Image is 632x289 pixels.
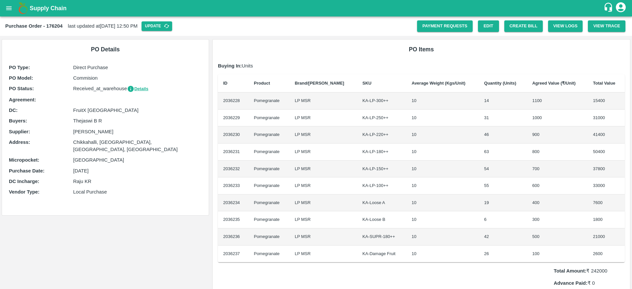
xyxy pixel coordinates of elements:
[5,23,63,29] b: Purchase Order - 176204
[603,2,615,14] div: customer-support
[554,268,586,274] b: Total Amount:
[289,92,357,110] td: LP MSR
[554,279,625,287] p: ₹ 0
[588,177,625,195] td: 33000
[406,246,479,263] td: 10
[289,144,357,161] td: LP MSR
[289,195,357,212] td: LP MSR
[9,65,30,70] b: PO Type :
[615,1,627,15] div: account of current user
[406,211,479,228] td: 10
[73,128,202,135] p: [PERSON_NAME]
[406,177,479,195] td: 10
[478,20,499,32] a: Edit
[527,177,588,195] td: 600
[417,20,473,32] a: Payment Requests
[9,86,34,91] b: PO Status :
[218,144,249,161] td: 2036231
[218,177,249,195] td: 2036233
[223,81,227,86] b: ID
[406,195,479,212] td: 10
[9,140,30,145] b: Address :
[254,81,270,86] b: Product
[527,228,588,246] td: 500
[218,246,249,263] td: 2036237
[218,63,242,68] b: Buying In:
[588,110,625,127] td: 31000
[218,62,625,69] p: Units
[9,129,30,134] b: Supplier :
[479,228,527,246] td: 42
[73,167,202,174] p: [DATE]
[289,246,357,263] td: LP MSR
[588,195,625,212] td: 7600
[218,211,249,228] td: 2036235
[249,126,289,144] td: Pomegranate
[249,246,289,263] td: Pomegranate
[1,1,16,16] button: open drawer
[9,108,17,113] b: DC :
[588,126,625,144] td: 41400
[357,92,406,110] td: KA-LP-300++
[479,110,527,127] td: 31
[406,161,479,178] td: 10
[479,126,527,144] td: 46
[73,107,202,114] p: FruitX [GEOGRAPHIC_DATA]
[406,92,479,110] td: 10
[30,5,66,12] b: Supply Chain
[357,246,406,263] td: KA-Damage Fruit
[249,110,289,127] td: Pomegranate
[16,2,30,15] img: logo
[73,64,202,71] p: Direct Purchase
[479,211,527,228] td: 6
[218,92,249,110] td: 2036228
[218,161,249,178] td: 2036232
[289,126,357,144] td: LP MSR
[249,161,289,178] td: Pomegranate
[479,92,527,110] td: 14
[527,144,588,161] td: 800
[289,211,357,228] td: LP MSR
[218,45,625,54] h6: PO Items
[73,85,202,92] p: Received_at_warehouse
[289,161,357,178] td: LP MSR
[9,179,39,184] b: DC Incharge :
[479,144,527,161] td: 63
[588,161,625,178] td: 37800
[548,20,583,32] button: View Logs
[127,85,148,93] button: Details
[289,228,357,246] td: LP MSR
[9,97,36,102] b: Agreement:
[7,45,203,54] h6: PO Details
[249,92,289,110] td: Pomegranate
[249,144,289,161] td: Pomegranate
[504,20,543,32] button: Create Bill
[593,81,615,86] b: Total Value
[484,81,516,86] b: Quantity (Units)
[9,168,44,173] b: Purchase Date :
[554,267,625,275] p: ₹ 242000
[527,110,588,127] td: 1000
[73,178,202,185] p: Raju KR
[73,139,202,153] p: Chikkahalli, [GEOGRAPHIC_DATA], [GEOGRAPHIC_DATA], [GEOGRAPHIC_DATA]
[406,110,479,127] td: 10
[588,20,625,32] button: View Trace
[532,81,576,86] b: Agreed Value (₹/Unit)
[411,81,465,86] b: Average Weight (Kgs/Unit)
[588,144,625,161] td: 50400
[289,177,357,195] td: LP MSR
[406,126,479,144] td: 10
[9,189,39,195] b: Vendor Type :
[357,110,406,127] td: KA-LP-250++
[527,126,588,144] td: 900
[73,156,202,164] p: [GEOGRAPHIC_DATA]
[588,246,625,263] td: 2600
[73,188,202,196] p: Local Purchase
[357,211,406,228] td: KA-Loose B
[357,161,406,178] td: KA-LP-150++
[218,110,249,127] td: 2036229
[9,75,33,81] b: PO Model :
[588,92,625,110] td: 15400
[479,246,527,263] td: 26
[357,228,406,246] td: KA-SUPR-180++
